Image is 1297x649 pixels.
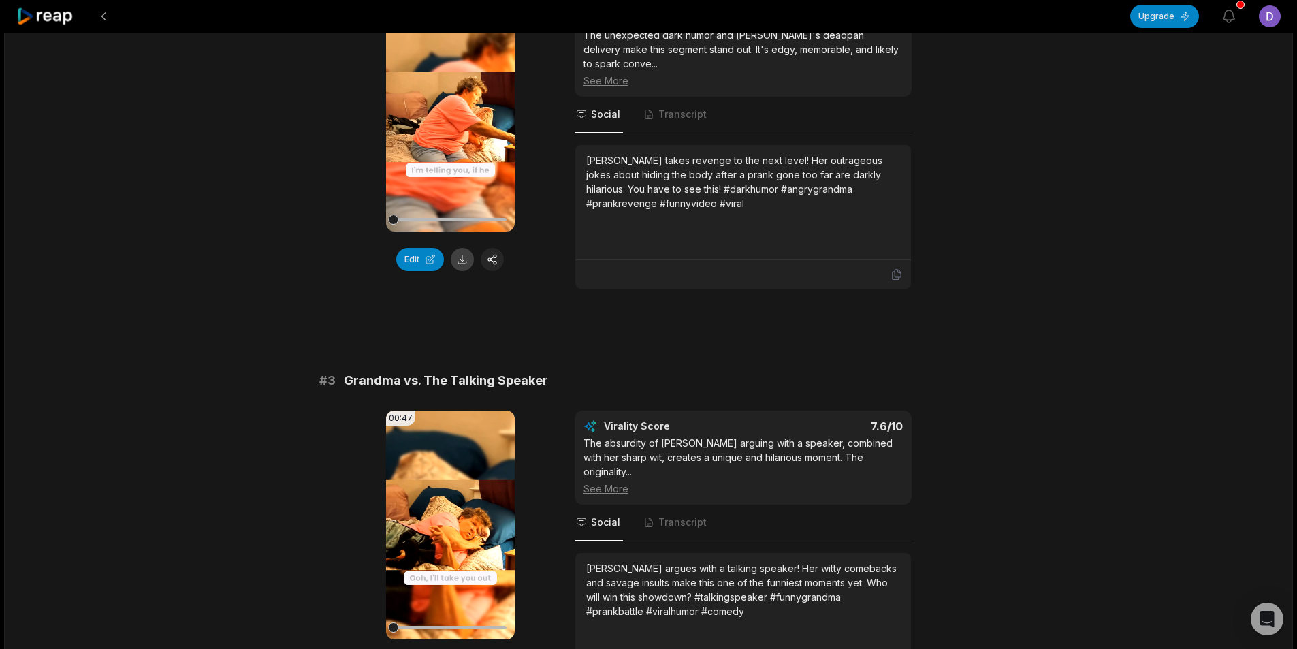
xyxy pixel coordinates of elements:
div: Virality Score [604,420,750,433]
div: [PERSON_NAME] takes revenge to the next level! Her outrageous jokes about hiding the body after a... [586,153,900,210]
div: See More [583,74,903,88]
span: Social [591,516,620,529]
button: Edit [396,248,444,271]
div: [PERSON_NAME] argues with a talking speaker! Her witty comebacks and savage insults make this one... [586,561,900,618]
div: The absurdity of [PERSON_NAME] arguing with a speaker, combined with her sharp wit, creates a uni... [583,436,903,496]
video: Your browser does not support mp4 format. [386,3,515,232]
div: See More [583,481,903,496]
div: Open Intercom Messenger [1251,603,1283,635]
span: Transcript [658,108,707,121]
div: 7.6 /10 [756,420,903,433]
span: Grandma vs. The Talking Speaker [344,371,548,390]
span: Transcript [658,516,707,529]
nav: Tabs [575,505,912,541]
span: # 3 [319,371,336,390]
span: Social [591,108,620,121]
button: Upgrade [1130,5,1199,28]
video: Your browser does not support mp4 format. [386,411,515,639]
div: The unexpected dark humor and [PERSON_NAME]'s deadpan delivery make this segment stand out. It's ... [583,28,903,88]
nav: Tabs [575,97,912,133]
